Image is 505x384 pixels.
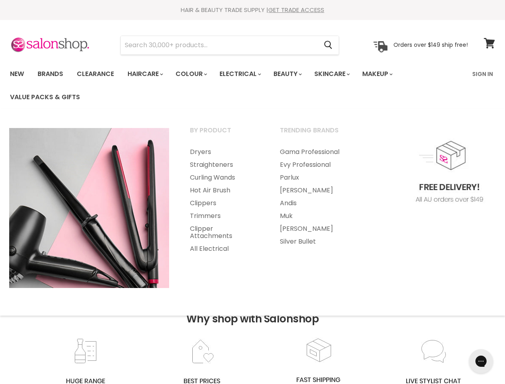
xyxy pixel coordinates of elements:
a: Sign In [467,66,498,82]
a: Trending Brands [270,124,358,144]
a: Electrical [214,66,266,82]
a: Brands [32,66,69,82]
a: Clearance [71,66,120,82]
a: Evy Professional [270,158,358,171]
a: Haircare [122,66,168,82]
a: GET TRADE ACCESS [268,6,324,14]
a: Andis [270,197,358,210]
a: [PERSON_NAME] [270,184,358,197]
a: Skincare [308,66,355,82]
a: Hot Air Brush [180,184,268,197]
a: Clipper Attachments [180,222,268,242]
a: Value Packs & Gifts [4,89,86,106]
input: Search [121,36,317,54]
a: Colour [170,66,212,82]
form: Product [120,36,339,55]
a: Silver Bullet [270,235,358,248]
a: Dryers [180,146,268,158]
a: Gama Professional [270,146,358,158]
button: Search [317,36,339,54]
a: By Product [180,124,268,144]
a: Straighteners [180,158,268,171]
ul: Main menu [180,146,268,255]
a: Clippers [180,197,268,210]
a: All Electrical [180,242,268,255]
a: Makeup [356,66,397,82]
a: Trimmers [180,210,268,222]
a: Muk [270,210,358,222]
a: Beauty [267,66,307,82]
ul: Main menu [4,62,467,109]
ul: Main menu [270,146,358,248]
a: Parlux [270,171,358,184]
a: New [4,66,30,82]
a: Curling Wands [180,171,268,184]
iframe: Gorgias live chat messenger [465,346,497,376]
p: Orders over $149 ship free! [393,41,468,48]
a: [PERSON_NAME] [270,222,358,235]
